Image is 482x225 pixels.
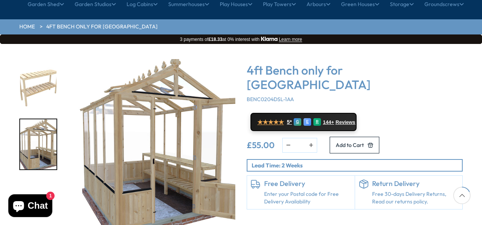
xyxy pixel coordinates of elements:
[336,142,364,148] span: Add to Cart
[46,23,158,31] a: 4ft Bench only for [GEOGRAPHIC_DATA]
[257,119,284,126] span: ★★★★★
[304,118,311,126] div: E
[19,23,35,31] a: HOME
[372,180,459,188] h6: Return Delivery
[336,119,355,125] span: Reviews
[323,119,334,125] span: 144+
[247,96,294,103] span: BENC0204DSL-1AA
[252,161,462,169] p: Lead Time: 2 Weeks
[20,119,56,170] img: 2_QTY-_4_FT_BENCHES__Holkham_6x8_bdf5b777-b9ca-48bf-a6e8-d052ad239274_200x200.jpg
[330,137,379,153] button: Add to Cart
[247,63,463,92] h3: 4ft Bench only for [GEOGRAPHIC_DATA]
[20,60,56,110] img: Holkham_Greenhouse_4_Bench_A08556_200x200.jpg
[313,118,321,126] div: R
[250,113,357,131] a: ★★★★★ 5* G E R 144+ Reviews
[264,191,351,205] a: Enter your Postal code for Free Delivery Availability
[372,191,459,205] p: Free 30-days Delivery Returns, Read our returns policy.
[294,118,301,126] div: G
[19,59,57,111] div: 1 / 2
[6,194,55,219] inbox-online-store-chat: Shopify online store chat
[19,119,57,170] div: 2 / 2
[247,141,275,149] ins: £55.00
[264,180,351,188] h6: Free Delivery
